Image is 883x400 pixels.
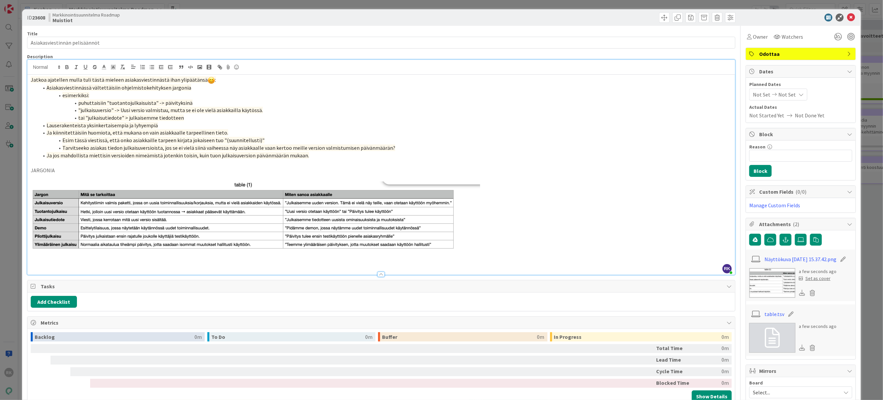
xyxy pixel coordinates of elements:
div: 0m [194,332,202,341]
span: Ja jos mahdollista miettisin versioiden nimeämistä jotenkin toisin, kuin tuon julkaisuversion päi... [47,152,309,159]
div: In Progress [554,332,722,341]
input: type card name here... [27,37,735,49]
div: Download [799,343,806,352]
img: :blush: [208,77,215,84]
a: Näyttökuva [DATE] 15.37.42.png [765,255,837,263]
div: Backlog [35,332,195,341]
span: Owner [753,33,768,41]
span: Description [27,54,53,60]
span: Not Done Yet [795,111,825,119]
b: Muistiot [53,18,120,23]
div: Download [799,289,806,297]
div: a few seconds ago [799,323,836,330]
span: Watchers [782,33,803,41]
span: Not Set [753,91,770,99]
span: Dates [759,67,844,75]
span: Board [749,380,763,385]
span: Metrics [41,319,723,327]
span: Attachments [759,220,844,228]
span: esimerkiksi: [62,92,89,99]
a: Manage Custom Fields [749,202,800,209]
div: 0m [537,332,545,341]
p: JARGONIA [31,167,732,174]
div: Set as cover [799,275,830,282]
div: 0m [695,344,729,353]
span: tai "julkaisutiedote" > julkaisemme tiedotteen [78,114,184,121]
div: 0m [695,356,729,365]
div: Total Time [656,344,692,353]
span: ( 0/0 ) [795,188,806,195]
span: ( 2 ) [793,221,799,227]
span: Not Started Yet [749,111,784,119]
span: Jatkoa ajatellen mulla tuli tästä mieleen asiakasviestinnästä ihan ylipäätänsä : [31,76,216,83]
label: Title [27,31,38,37]
span: Select... [753,388,837,397]
span: ID [27,14,45,21]
div: 0m [365,332,372,341]
span: Markkinointisuunnitelma Roadmap [53,12,120,18]
span: Actual Dates [749,104,852,111]
div: Lead Time [656,356,692,365]
div: Buffer [382,332,537,341]
span: Ja kiinnitettäisiin huomiota, että mukana on vain asiakkaalle tarpeellinen tieto. [47,129,228,136]
div: 0m [722,332,729,341]
img: nayttokuva-2025-09-25-kello-15-37-42.png [31,181,480,260]
div: 0m [695,379,729,388]
label: Reason [749,144,765,150]
button: Add Checklist [31,296,77,308]
div: To Do [211,332,365,341]
span: Tarvitseeko asiakas tiedon julkaisuversioista, jos se ei vielä siinä vaiheessa näy asiakkaalle va... [62,144,395,151]
div: a few seconds ago [799,268,836,275]
span: Odottaa [759,50,844,58]
button: Block [749,165,772,177]
span: Custom Fields [759,188,844,196]
span: Esim tässä viestissä, että onko asiakkaille tarpeen kirjata jokaiseen tuo "(suunnitellusti)" [62,137,265,143]
span: "julkaisuversio" -> Uusi versio valmistuu, mutta se ei ole vielä asiakkailla käytössä. [78,107,263,113]
span: Block [759,130,844,138]
b: 23608 [32,14,45,21]
div: Blocked Time [656,379,692,388]
div: 0m [695,367,729,376]
span: Asiakasviestinnässä vältettäisiin ohjelmistokehityksen jargonia [47,84,191,91]
span: Mirrors [759,367,844,375]
a: table.tsv [765,310,785,318]
span: Tasks [41,282,723,290]
span: puhuttaisiin "tuotantojulkaisuista" -> päivityksinä [78,100,193,106]
div: Cycle Time [656,367,692,376]
span: RK [723,264,732,273]
span: Planned Dates [749,81,852,88]
span: Lauserakenteista yksinkertaisempia ja lyhyempiä [47,122,158,129]
span: Not Set [778,91,796,99]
